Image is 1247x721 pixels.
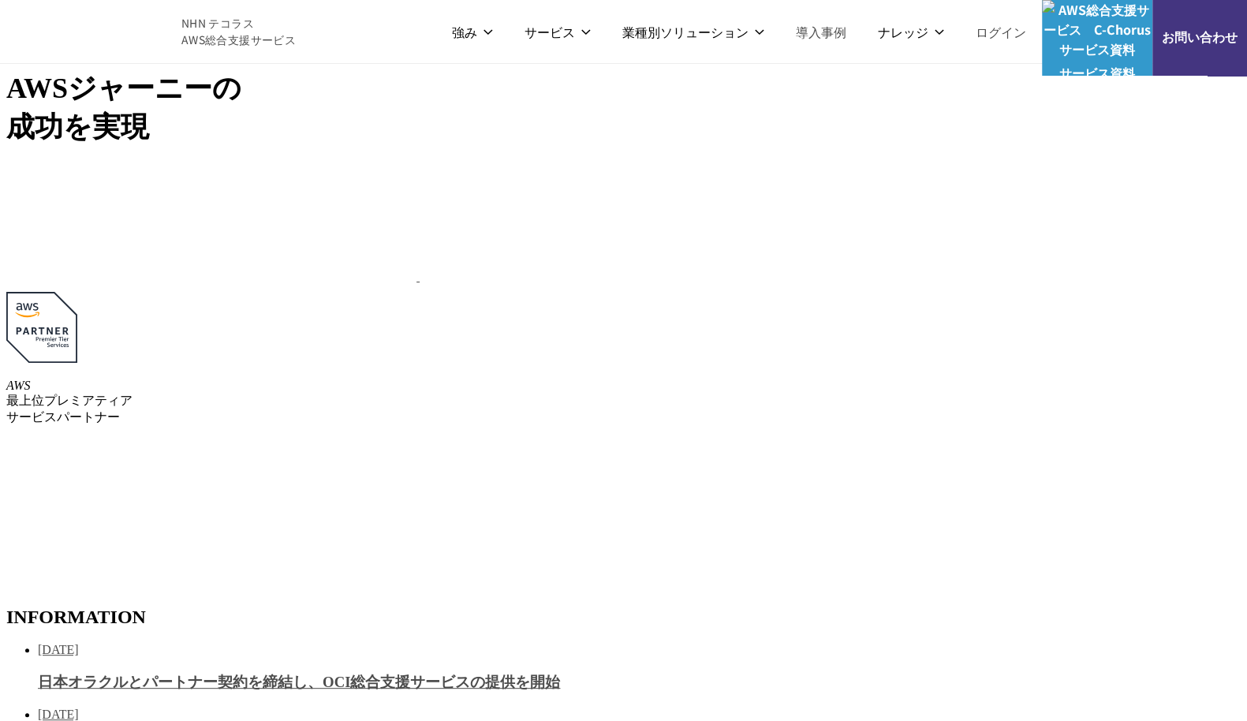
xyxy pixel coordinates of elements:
[181,15,296,48] span: NHN テコラス AWS総合支援サービス
[38,672,1241,693] h3: 日本オラクルとパートナー契約を締結し、OCI総合支援サービスの提供を開始
[6,170,416,281] img: AWSとの戦略的協業契約 締結
[525,22,591,42] p: サービス
[6,442,215,586] img: 契約件数
[6,379,1241,426] p: 最上位プレミアティア サービスパートナー
[38,643,1241,693] a: [DATE] 日本オラクルとパートナー契約を締結し、OCI総合支援サービスの提供を開始
[6,292,77,363] img: AWSプレミアティアサービスパートナー
[6,607,1241,628] h2: INFORMATION
[622,22,764,42] p: 業種別ソリューション
[796,22,846,42] a: 導入事例
[420,270,830,283] a: AWS請求代行サービス 統合管理プラン
[1042,63,1152,83] span: サービス資料
[6,69,1241,147] h1: AWS ジャーニーの 成功を実現
[420,170,830,281] img: AWS請求代行サービス 統合管理プラン
[452,22,493,42] p: 強み
[878,22,944,42] p: ナレッジ
[38,643,79,656] span: [DATE]
[976,22,1026,42] a: ログイン
[6,270,420,283] a: AWSとの戦略的協業契約 締結
[24,13,158,50] img: AWS総合支援サービス C-Chorus
[6,379,31,392] em: AWS
[1152,27,1247,47] span: お問い合わせ
[38,708,79,721] span: [DATE]
[24,13,296,50] a: AWS総合支援サービス C-Chorus NHN テコラスAWS総合支援サービス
